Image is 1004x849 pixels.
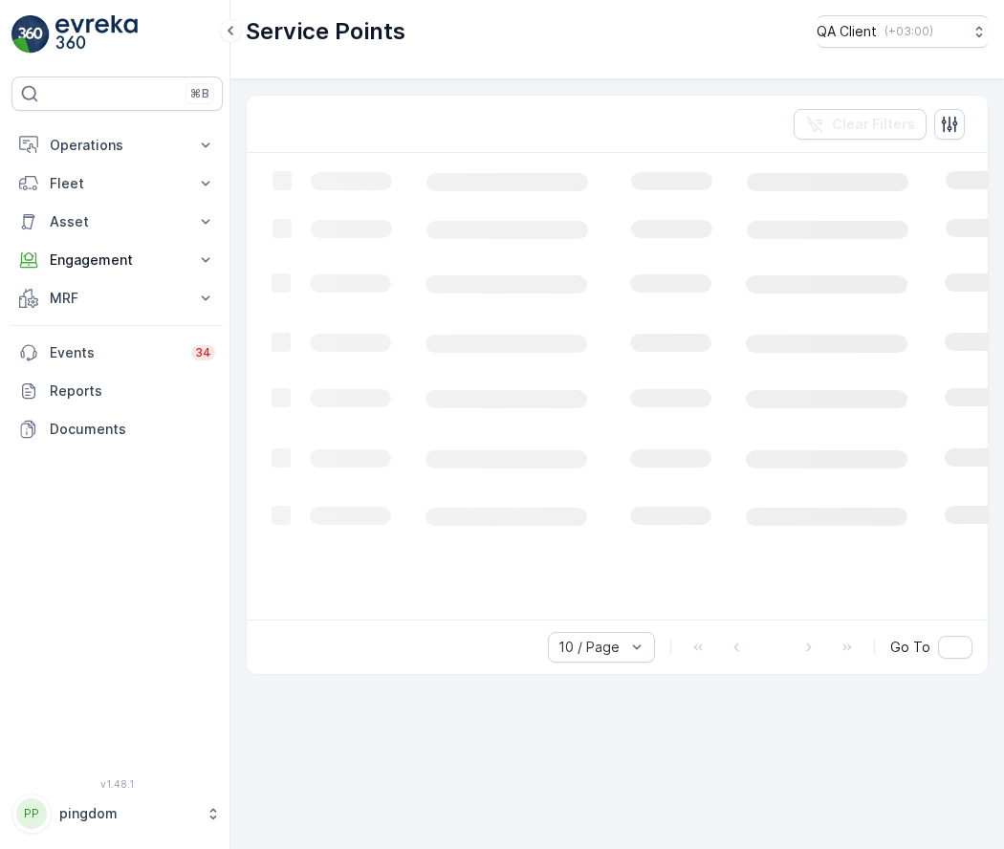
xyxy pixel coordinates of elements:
p: Documents [50,420,215,439]
button: Clear Filters [794,109,927,140]
p: MRF [50,289,185,308]
a: Reports [11,372,223,410]
p: ⌘B [190,86,209,101]
button: Operations [11,126,223,164]
p: ( +03:00 ) [884,24,933,39]
p: Service Points [246,16,405,47]
p: Asset [50,212,185,231]
p: 34 [195,345,211,360]
a: Events34 [11,334,223,372]
p: QA Client [817,22,877,41]
div: PP [16,798,47,829]
button: PPpingdom [11,794,223,834]
button: Fleet [11,164,223,203]
span: v 1.48.1 [11,778,223,790]
img: logo [11,15,50,54]
button: Asset [11,203,223,241]
button: MRF [11,279,223,317]
p: Events [50,343,180,362]
p: Clear Filters [832,115,915,134]
span: Go To [890,638,930,657]
p: Engagement [50,250,185,270]
a: Documents [11,410,223,448]
p: Operations [50,136,185,155]
p: Fleet [50,174,185,193]
p: Reports [50,381,215,401]
button: Engagement [11,241,223,279]
img: logo_light-DOdMpM7g.png [55,15,138,54]
p: pingdom [59,804,196,823]
button: QA Client(+03:00) [817,15,989,48]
